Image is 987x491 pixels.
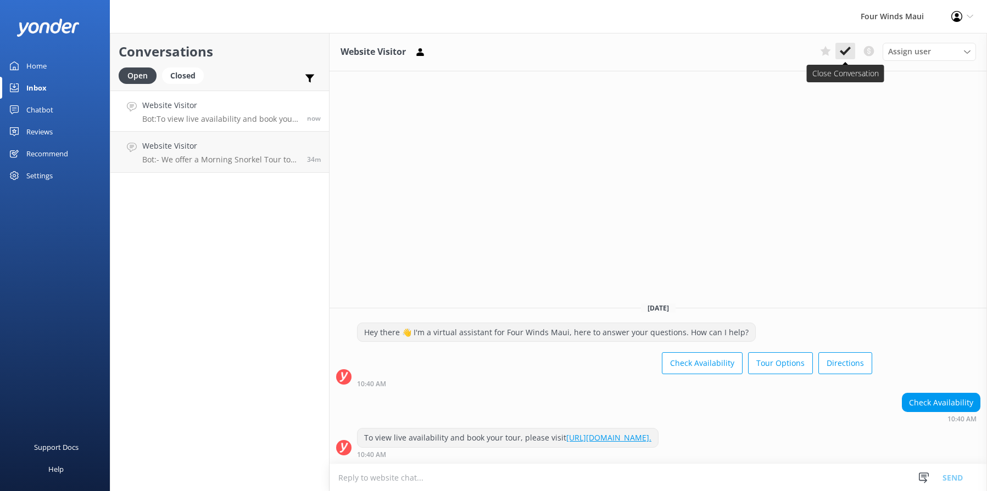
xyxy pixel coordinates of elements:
[358,323,755,342] div: Hey there 👋 I'm a virtual assistant for Four Winds Maui, here to answer your questions. How can I...
[902,393,980,412] div: Check Availability
[566,432,651,443] a: [URL][DOMAIN_NAME].
[341,45,406,59] h3: Website Visitor
[26,121,53,143] div: Reviews
[902,415,980,422] div: Oct 03 2025 10:40am (UTC -10:00) Pacific/Honolulu
[142,155,299,165] p: Bot: - We offer a Morning Snorkel Tour to Molokini Crater: [DOMAIN_NAME][URL]. - There is an Afte...
[26,77,47,99] div: Inbox
[119,67,157,84] div: Open
[947,416,977,422] strong: 10:40 AM
[307,155,321,164] span: Oct 03 2025 10:06am (UTC -10:00) Pacific/Honolulu
[357,452,386,458] strong: 10:40 AM
[641,303,676,313] span: [DATE]
[357,450,659,458] div: Oct 03 2025 10:40am (UTC -10:00) Pacific/Honolulu
[357,380,872,387] div: Oct 03 2025 10:40am (UTC -10:00) Pacific/Honolulu
[662,352,743,374] button: Check Availability
[142,140,299,152] h4: Website Visitor
[26,165,53,187] div: Settings
[162,69,209,81] a: Closed
[883,43,976,60] div: Assign User
[307,114,321,123] span: Oct 03 2025 10:40am (UTC -10:00) Pacific/Honolulu
[142,114,299,124] p: Bot: To view live availability and book your tour, please visit [URL][DOMAIN_NAME].
[119,41,321,62] h2: Conversations
[48,458,64,480] div: Help
[358,428,658,447] div: To view live availability and book your tour, please visit
[34,436,79,458] div: Support Docs
[748,352,813,374] button: Tour Options
[119,69,162,81] a: Open
[110,132,329,173] a: Website VisitorBot:- We offer a Morning Snorkel Tour to Molokini Crater: [DOMAIN_NAME][URL]. - Th...
[16,19,80,37] img: yonder-white-logo.png
[357,381,386,387] strong: 10:40 AM
[888,46,931,58] span: Assign user
[26,143,68,165] div: Recommend
[26,99,53,121] div: Chatbot
[26,55,47,77] div: Home
[162,67,204,84] div: Closed
[818,352,872,374] button: Directions
[110,91,329,132] a: Website VisitorBot:To view live availability and book your tour, please visit [URL][DOMAIN_NAME].now
[142,99,299,111] h4: Website Visitor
